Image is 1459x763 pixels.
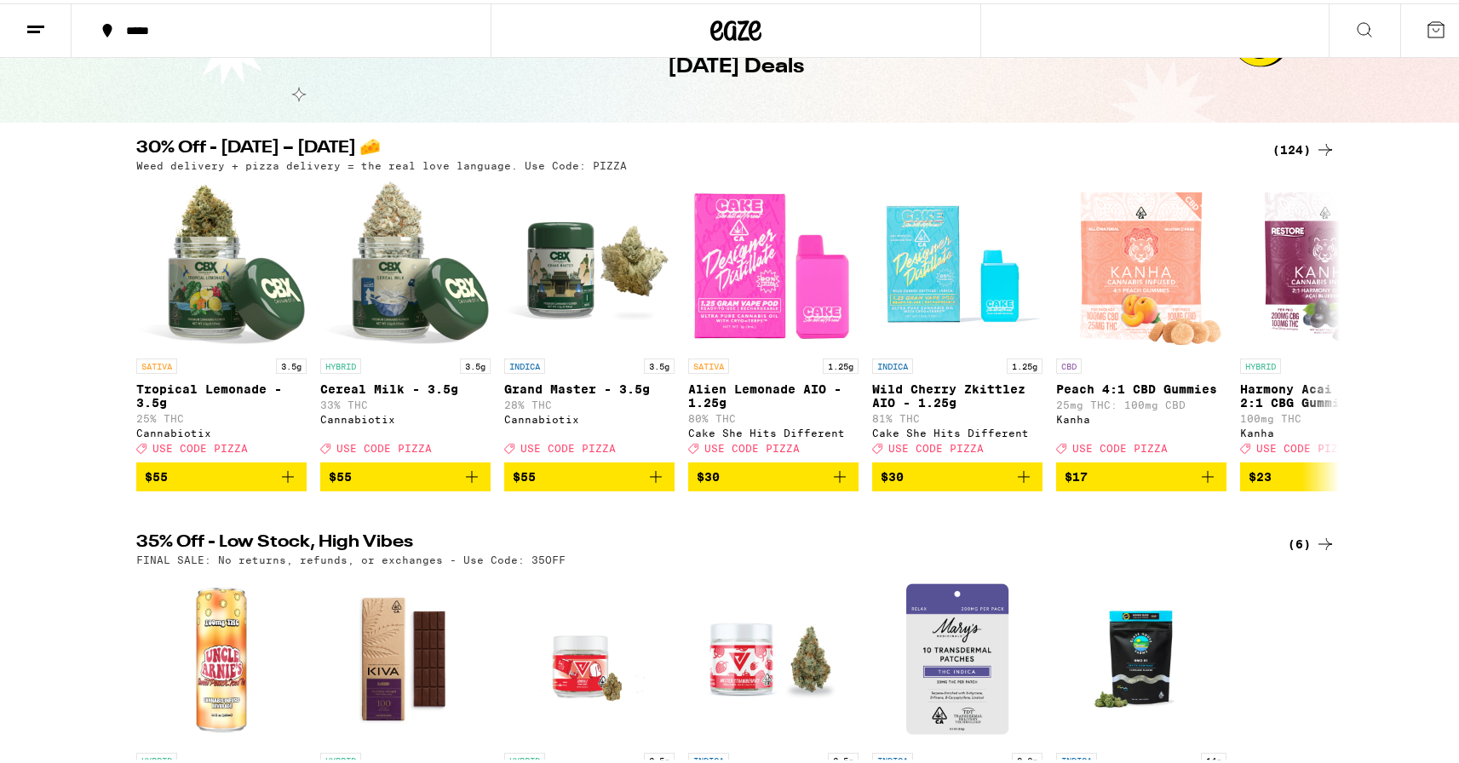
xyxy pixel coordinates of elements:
[1256,439,1352,450] span: USE CODE PIZZA
[136,424,307,435] div: Cannabiotix
[320,459,491,488] button: Add to bag
[320,396,491,407] p: 33% THC
[504,571,675,741] img: Ember Valley - Zerealz - 3.5g
[1056,410,1226,422] div: Kanha
[1240,459,1410,488] button: Add to bag
[1240,424,1410,435] div: Kanha
[320,355,361,370] p: HYBRID
[688,410,859,421] p: 80% THC
[320,176,491,347] img: Cannabiotix - Cereal Milk - 3.5g
[688,176,859,459] a: Open page for Alien Lemonade AIO - 1.25g from Cake She Hits Different
[1240,355,1281,370] p: HYBRID
[1056,379,1226,393] p: Peach 4:1 CBD Gummies
[1056,396,1226,407] p: 25mg THC: 100mg CBD
[336,439,432,450] span: USE CODE PIZZA
[1272,136,1336,157] a: (124)
[1058,176,1224,347] img: Kanha - Peach 4:1 CBD Gummies
[1249,467,1272,480] span: $23
[460,355,491,370] p: 3.5g
[513,467,536,480] span: $55
[697,467,720,480] span: $30
[1056,176,1226,459] a: Open page for Peach 4:1 CBD Gummies from Kanha
[688,424,859,435] div: Cake She Hits Different
[1288,531,1336,551] a: (6)
[320,571,491,741] img: Kiva Confections - Blackberry Dark Chocolate Bar
[688,176,859,347] img: Cake She Hits Different - Alien Lemonade AIO - 1.25g
[504,459,675,488] button: Add to bag
[136,176,307,347] img: Cannabiotix - Tropical Lemonade - 3.5g
[872,410,1043,421] p: 81% THC
[888,439,984,450] span: USE CODE PIZZA
[145,467,168,480] span: $55
[872,379,1043,406] p: Wild Cherry Zkittlez AIO - 1.25g
[1240,410,1410,421] p: 100mg THC
[872,176,1043,347] img: Cake She Hits Different - Wild Cherry Zkittlez AIO - 1.25g
[688,379,859,406] p: Alien Lemonade AIO - 1.25g
[136,571,307,741] img: Uncle Arnie's - Sweet Peach Iced Tea 12oz - 100mg
[704,439,800,450] span: USE CODE PIZZA
[136,551,566,562] p: FINAL SALE: No returns, refunds, or exchanges - Use Code: 35OFF
[1072,439,1168,450] span: USE CODE PIZZA
[136,531,1252,551] h2: 35% Off - Low Stock, High Vibes
[320,410,491,422] div: Cannabiotix
[136,379,307,406] p: Tropical Lemonade - 3.5g
[688,355,729,370] p: SATIVA
[872,571,1043,741] img: Mary's Medicinals - Transdermal Patch - Relax Indica 10-Pack - 200mg
[320,176,491,459] a: Open page for Cereal Milk - 3.5g from Cannabiotix
[504,396,675,407] p: 28% THC
[504,355,545,370] p: INDICA
[1065,467,1088,480] span: $17
[504,176,675,459] a: Open page for Grand Master - 3.5g from Cannabiotix
[688,459,859,488] button: Add to bag
[320,379,491,393] p: Cereal Milk - 3.5g
[1056,571,1226,741] img: Glass House - GMO S1 - 14g
[504,176,675,347] img: Cannabiotix - Grand Master - 3.5g
[1056,459,1226,488] button: Add to bag
[136,355,177,370] p: SATIVA
[688,571,859,741] img: Ember Valley - Melted Strawberries - 3.5g
[504,410,675,422] div: Cannabiotix
[136,459,307,488] button: Add to bag
[152,439,248,450] span: USE CODE PIZZA
[872,424,1043,435] div: Cake She Hits Different
[668,49,804,78] h1: [DATE] Deals
[644,355,675,370] p: 3.5g
[823,355,859,370] p: 1.25g
[872,176,1043,459] a: Open page for Wild Cherry Zkittlez AIO - 1.25g from Cake She Hits Different
[136,136,1252,157] h2: 30% Off - [DATE] – [DATE] 🧀
[276,355,307,370] p: 3.5g
[872,355,913,370] p: INDICA
[329,467,352,480] span: $55
[881,467,904,480] span: $30
[504,379,675,393] p: Grand Master - 3.5g
[1240,379,1410,406] p: Harmony Acai Blueberry 2:1 CBG Gummies
[1007,355,1043,370] p: 1.25g
[1240,176,1410,459] a: Open page for Harmony Acai Blueberry 2:1 CBG Gummies from Kanha
[520,439,616,450] span: USE CODE PIZZA
[1056,355,1082,370] p: CBD
[136,157,627,168] p: Weed delivery + pizza delivery = the real love language. Use Code: PIZZA
[872,459,1043,488] button: Add to bag
[1242,176,1408,347] img: Kanha - Harmony Acai Blueberry 2:1 CBG Gummies
[136,410,307,421] p: 25% THC
[136,176,307,459] a: Open page for Tropical Lemonade - 3.5g from Cannabiotix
